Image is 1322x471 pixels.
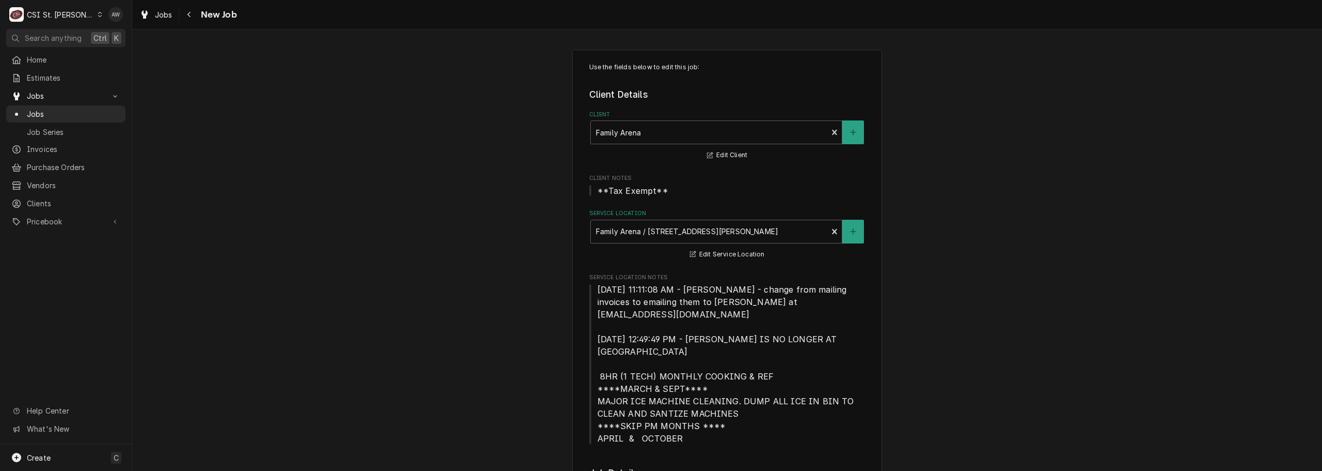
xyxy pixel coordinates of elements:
label: Service Location [589,209,865,218]
a: Vendors [6,177,125,194]
p: Use the fields below to edit this job: [589,63,865,72]
span: Estimates [27,72,120,83]
a: Go to Help Center [6,402,125,419]
button: Search anythingCtrlK [6,29,125,47]
span: Create [27,453,51,462]
span: Jobs [155,9,172,20]
span: K [114,33,119,43]
span: C [114,452,119,463]
button: Navigate back [181,6,198,23]
span: [DATE] 11:11:08 AM - [PERSON_NAME] - change from mailing invoices to emailing them to [PERSON_NAM... [597,284,857,444]
button: Create New Client [842,120,864,144]
span: Search anything [25,33,82,43]
a: Estimates [6,69,125,86]
a: Purchase Orders [6,159,125,176]
a: Go to What's New [6,420,125,437]
span: New Job [198,8,237,22]
span: Vendors [27,180,120,191]
div: Service Location [589,209,865,261]
button: Create New Location [842,220,864,244]
svg: Create New Client [850,129,856,136]
label: Client [589,111,865,119]
div: AW [108,7,123,22]
span: Client Notes [589,185,865,197]
div: Service Location Notes [589,274,865,445]
svg: Create New Location [850,228,856,235]
span: Pricebook [27,216,105,227]
a: Clients [6,195,125,212]
span: Jobs [27,109,120,119]
button: Edit Service Location [688,248,766,261]
span: Jobs [27,90,105,101]
button: Edit Client [705,149,749,162]
a: Home [6,51,125,68]
span: Home [27,54,120,65]
span: Job Series [27,127,120,138]
a: Invoices [6,141,125,158]
a: Job Series [6,124,125,141]
div: Alexandria Wilp's Avatar [108,7,123,22]
span: Clients [27,198,120,209]
span: Purchase Orders [27,162,120,173]
span: Ctrl [93,33,107,43]
a: Go to Jobs [6,87,125,104]
a: Go to Pricebook [6,213,125,230]
div: Client Notes [589,174,865,196]
div: C [9,7,24,22]
span: Invoices [27,144,120,155]
span: Help Center [27,405,119,416]
div: CSI St. [PERSON_NAME] [27,9,94,20]
a: Jobs [135,6,177,23]
span: Service Location Notes [589,274,865,282]
div: CSI St. Louis's Avatar [9,7,24,22]
div: Client [589,111,865,162]
span: What's New [27,423,119,434]
span: Client Notes [589,174,865,183]
a: Jobs [6,105,125,123]
span: Service Location Notes [589,283,865,445]
legend: Client Details [589,88,865,101]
